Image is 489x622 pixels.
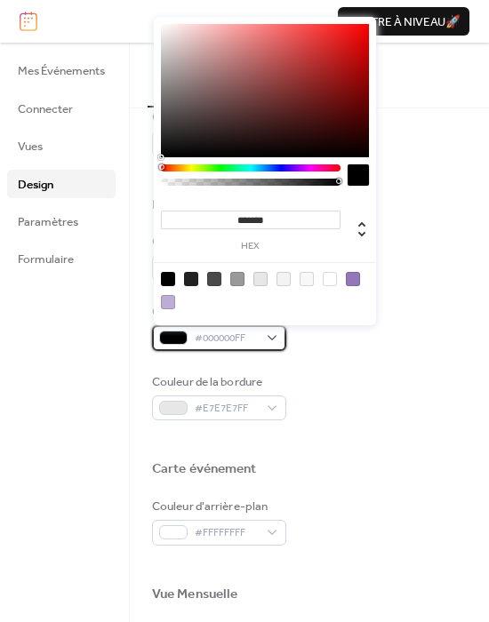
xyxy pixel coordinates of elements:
[152,196,199,214] div: En-tête
[195,524,258,542] span: #FFFFFFFF
[18,138,43,155] span: Vues
[152,108,319,126] div: Couleur d'événement par défaut
[300,272,314,286] div: rgb(248, 248, 248)
[346,272,360,286] div: rgb(147, 119, 185)
[7,132,116,160] a: Vues
[18,62,105,80] span: Mes Événements
[195,400,258,418] span: #E7E7E7FF
[161,272,175,286] div: rgb(0, 0, 0)
[152,303,283,321] div: Couleur du texte
[277,272,291,286] div: rgb(243, 243, 243)
[253,272,268,286] div: rgb(231, 231, 231)
[18,251,74,268] span: Formulaire
[18,213,78,231] span: Paramètres
[323,272,337,286] div: rgb(255, 255, 255)
[184,272,198,286] div: rgb(34, 34, 34)
[161,295,175,309] div: rgb(189, 172, 211)
[152,460,257,478] div: Carte événement
[18,176,53,194] span: Design
[230,272,244,286] div: rgb(153, 153, 153)
[338,7,469,36] button: Mettre à niveau🚀
[347,13,461,31] span: Mettre à niveau 🚀
[7,244,116,273] a: Formulaire
[20,12,37,31] img: logo
[148,43,215,107] button: Couleurs
[195,330,258,347] span: #000000FF
[7,170,116,198] a: Design
[7,56,116,84] a: Mes Événements
[161,242,341,251] label: hex
[18,100,73,118] span: Connecter
[152,586,237,603] div: Vue Mensuelle
[152,498,283,515] div: Couleur d'arrière-plan
[207,272,221,286] div: rgb(74, 74, 74)
[152,233,283,251] div: Couleur d'arrière-plan
[7,94,116,123] a: Connecter
[7,207,116,235] a: Paramètres
[152,373,283,391] div: Couleur de la bordure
